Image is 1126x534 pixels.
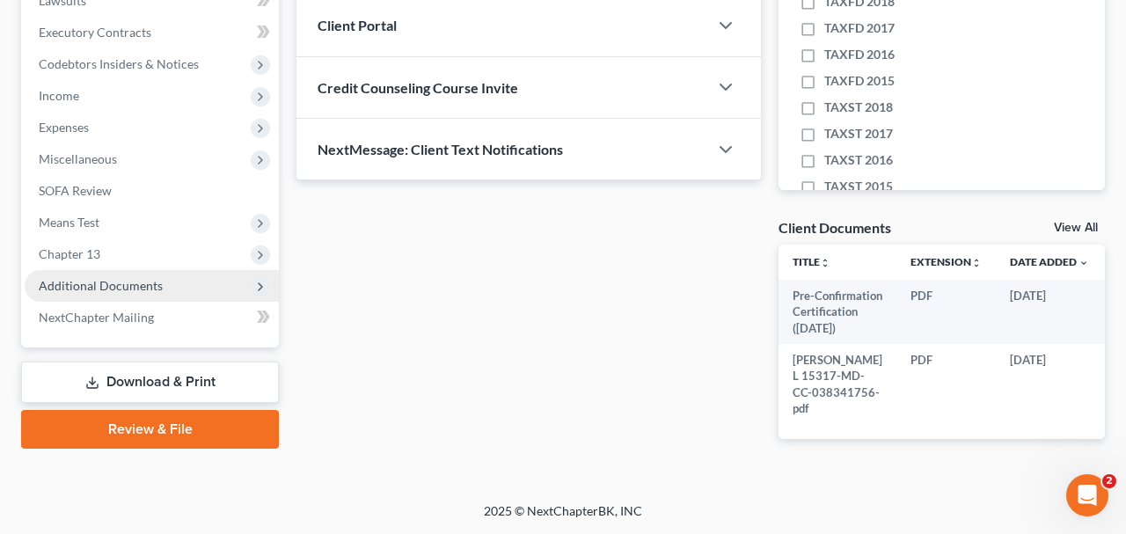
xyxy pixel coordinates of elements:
[971,258,982,268] i: unfold_more
[779,218,891,237] div: Client Documents
[824,178,893,195] span: TAXST 2015
[1066,474,1108,516] iframe: Intercom live chat
[824,151,893,169] span: TAXST 2016
[39,25,151,40] span: Executory Contracts
[39,183,112,198] span: SOFA Review
[318,17,397,33] span: Client Portal
[318,79,518,96] span: Credit Counseling Course Invite
[1078,258,1089,268] i: expand_more
[25,175,279,207] a: SOFA Review
[996,344,1103,425] td: [DATE]
[25,302,279,333] a: NextChapter Mailing
[39,310,154,325] span: NextChapter Mailing
[824,72,895,90] span: TAXFD 2015
[896,344,996,425] td: PDF
[39,88,79,103] span: Income
[824,46,895,63] span: TAXFD 2016
[39,56,199,71] span: Codebtors Insiders & Notices
[1010,255,1089,268] a: Date Added expand_more
[1102,474,1116,488] span: 2
[39,151,117,166] span: Miscellaneous
[25,17,279,48] a: Executory Contracts
[1054,222,1098,234] a: View All
[996,280,1103,344] td: [DATE]
[824,19,895,37] span: TAXFD 2017
[896,280,996,344] td: PDF
[820,258,830,268] i: unfold_more
[318,141,563,157] span: NextMessage: Client Text Notifications
[910,255,982,268] a: Extensionunfold_more
[62,502,1064,534] div: 2025 © NextChapterBK, INC
[21,410,279,449] a: Review & File
[39,246,100,261] span: Chapter 13
[824,125,893,143] span: TAXST 2017
[779,344,896,425] td: [PERSON_NAME] L 15317-MD-CC-038341756-pdf
[21,362,279,403] a: Download & Print
[824,99,893,116] span: TAXST 2018
[793,255,830,268] a: Titleunfold_more
[39,278,163,293] span: Additional Documents
[779,280,896,344] td: Pre-Confirmation Certification ([DATE])
[39,120,89,135] span: Expenses
[39,215,99,230] span: Means Test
